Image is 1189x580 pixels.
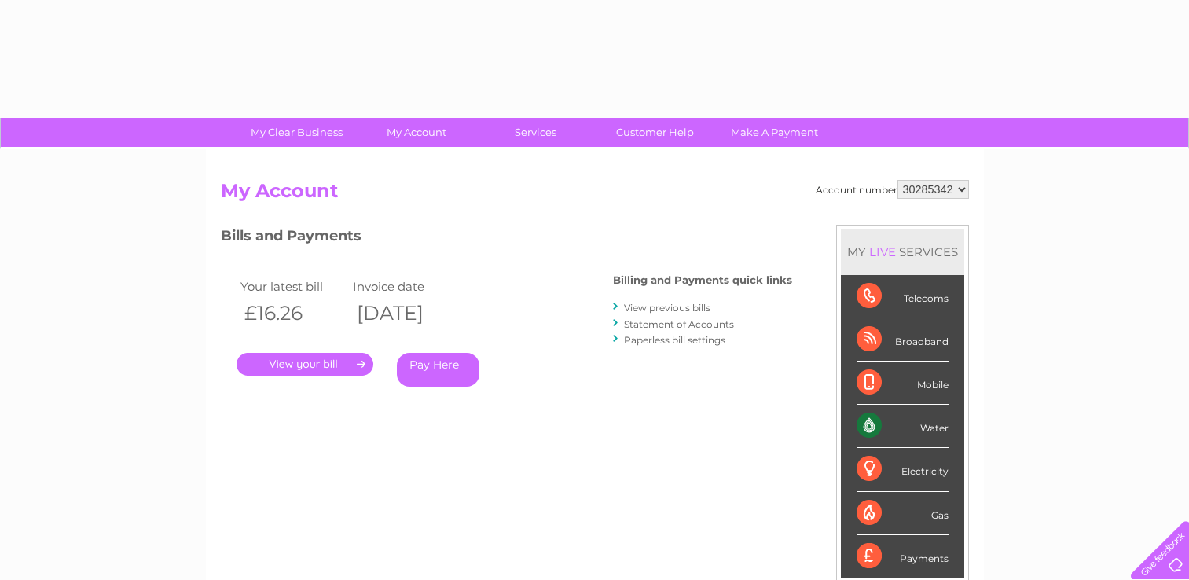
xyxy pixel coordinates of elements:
[710,118,839,147] a: Make A Payment
[624,318,734,330] a: Statement of Accounts
[866,244,899,259] div: LIVE
[232,118,361,147] a: My Clear Business
[857,362,949,405] div: Mobile
[816,180,969,199] div: Account number
[857,535,949,578] div: Payments
[349,276,462,297] td: Invoice date
[613,274,792,286] h4: Billing and Payments quick links
[624,334,725,346] a: Paperless bill settings
[237,276,350,297] td: Your latest bill
[351,118,481,147] a: My Account
[397,353,479,387] a: Pay Here
[471,118,600,147] a: Services
[857,448,949,491] div: Electricity
[857,492,949,535] div: Gas
[624,302,710,314] a: View previous bills
[237,353,373,376] a: .
[857,405,949,448] div: Water
[841,229,964,274] div: MY SERVICES
[221,225,792,252] h3: Bills and Payments
[857,275,949,318] div: Telecoms
[221,180,969,210] h2: My Account
[349,297,462,329] th: [DATE]
[590,118,720,147] a: Customer Help
[857,318,949,362] div: Broadband
[237,297,350,329] th: £16.26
